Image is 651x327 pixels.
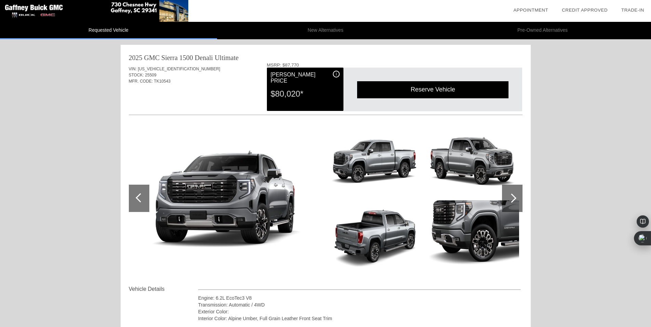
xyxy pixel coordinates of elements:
[328,126,422,196] img: 2.jpg
[195,53,239,62] div: Denali Ultimate
[129,67,137,71] span: VIN:
[425,126,519,196] img: 4.jpg
[198,315,521,322] div: Interior Color: Alpine Umber, Full Grain Leather Front Seat Trim
[138,67,220,71] span: [US_VEHICLE_IDENTIFICATION_NUMBER]
[336,72,337,76] span: i
[198,295,521,301] div: Engine: 6.2L EcoTec3 V8
[357,81,508,98] div: Reserve Vehicle
[217,22,434,39] li: New Alternatives
[198,301,521,308] div: Transmission: Automatic / 4WD
[129,79,153,84] span: MFR. CODE:
[129,73,144,77] span: STOCK:
[154,79,171,84] span: TK10543
[129,95,523,105] div: Quoted on [DATE] 11:52:51 AM
[621,8,644,13] a: Trade-In
[129,53,193,62] div: 2025 GMC Sierra 1500
[129,144,323,253] img: 1.jpg
[267,62,523,68] div: MSRP: $87,770
[513,8,548,13] a: Appointment
[328,200,422,271] img: 3.jpg
[129,285,198,293] div: Vehicle Details
[271,71,340,85] div: [PERSON_NAME] Price
[425,200,519,271] img: 5.jpg
[145,73,156,77] span: 25509
[434,22,651,39] li: Pre-Owned Alternatives
[271,85,340,103] div: $80,020*
[562,8,608,13] a: Credit Approved
[198,308,521,315] div: Exterior Color:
